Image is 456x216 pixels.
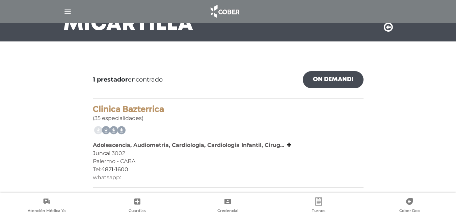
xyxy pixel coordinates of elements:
span: Guardias [129,208,146,214]
div: whatsapp: [93,174,364,182]
b: 1 prestador [93,76,128,83]
span: encontrado [93,75,163,84]
div: Tel: [93,165,364,174]
img: logo_cober_home-white.png [207,3,242,20]
span: Cober Doc [399,208,420,214]
div: Juncal 3002 [93,149,364,157]
div: Palermo - CABA [93,157,364,165]
img: Cober_menu-lines-white.svg [63,7,72,16]
a: Guardias [92,197,183,215]
span: Atención Médica Ya [28,208,66,214]
h4: Clinica Bazterrica [93,104,364,114]
a: Credencial [183,197,273,215]
span: Turnos [312,208,325,214]
a: Atención Médica Ya [1,197,92,215]
a: Turnos [273,197,364,215]
h3: Mi Cartilla [63,16,193,33]
b: Adolescencia, Audiometria, Cardiologia, Cardiologia Infantil, Cirug... [93,142,284,148]
a: 4821-1600 [101,166,128,173]
div: (35 especialidades) [93,104,364,122]
a: On Demand! [303,71,364,88]
a: Cober Doc [364,197,455,215]
span: Credencial [217,208,238,214]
